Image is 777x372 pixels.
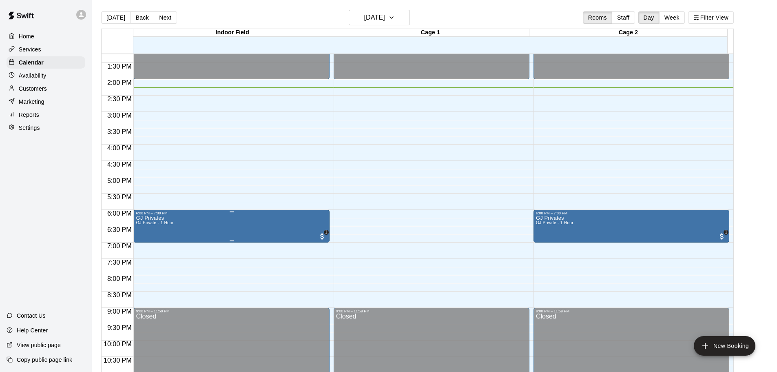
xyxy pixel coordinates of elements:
[105,308,134,315] span: 9:00 PM
[105,161,134,168] span: 4:30 PM
[105,226,134,233] span: 6:30 PM
[349,10,410,25] button: [DATE]
[17,326,48,334] p: Help Center
[659,11,685,24] button: Week
[105,292,134,298] span: 8:30 PM
[101,11,131,24] button: [DATE]
[638,11,660,24] button: Day
[19,111,39,119] p: Reports
[7,82,85,95] a: Customers
[688,11,734,24] button: Filter View
[105,324,134,331] span: 9:30 PM
[19,85,47,93] p: Customers
[7,56,85,69] a: Calendar
[19,124,40,132] p: Settings
[130,11,154,24] button: Back
[105,128,134,135] span: 3:30 PM
[105,145,134,151] span: 4:00 PM
[19,71,46,80] p: Availability
[105,259,134,266] span: 7:30 PM
[19,32,34,40] p: Home
[583,11,612,24] button: Rooms
[105,194,134,200] span: 5:30 PM
[364,12,385,23] h6: [DATE]
[133,210,329,243] div: 6:00 PM – 7:00 PM: GJ Privates
[105,63,134,70] span: 1:30 PM
[7,109,85,121] a: Reports
[19,58,44,67] p: Calendar
[7,69,85,82] a: Availability
[7,30,85,42] a: Home
[19,45,41,53] p: Services
[336,309,527,313] div: 9:00 PM – 11:59 PM
[136,211,327,215] div: 6:00 PM – 7:00 PM
[17,341,61,349] p: View public page
[718,232,726,241] span: 1 / 2 customers have paid
[529,29,727,37] div: Cage 2
[7,96,85,108] a: Marketing
[105,210,134,217] span: 6:00 PM
[324,230,329,235] span: 1
[136,309,327,313] div: 9:00 PM – 11:59 PM
[17,312,46,320] p: Contact Us
[154,11,177,24] button: Next
[331,29,529,37] div: Cage 1
[105,275,134,282] span: 8:00 PM
[136,221,173,225] span: GJ Private - 1 Hour
[536,211,727,215] div: 6:00 PM – 7:00 PM
[7,122,85,134] a: Settings
[318,232,326,241] span: 1 / 2 customers have paid
[536,221,573,225] span: GJ Private - 1 Hour
[133,29,331,37] div: Indoor Field
[105,96,134,102] span: 2:30 PM
[17,356,72,364] p: Copy public page link
[102,357,133,364] span: 10:30 PM
[19,98,44,106] p: Marketing
[105,177,134,184] span: 5:00 PM
[105,112,134,119] span: 3:00 PM
[536,309,727,313] div: 9:00 PM – 11:59 PM
[724,230,728,235] span: 1
[102,341,133,347] span: 10:00 PM
[7,43,85,56] a: Services
[533,210,729,243] div: 6:00 PM – 7:00 PM: GJ Privates
[612,11,635,24] button: Staff
[105,79,134,86] span: 2:00 PM
[105,243,134,249] span: 7:00 PM
[694,336,755,356] button: add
